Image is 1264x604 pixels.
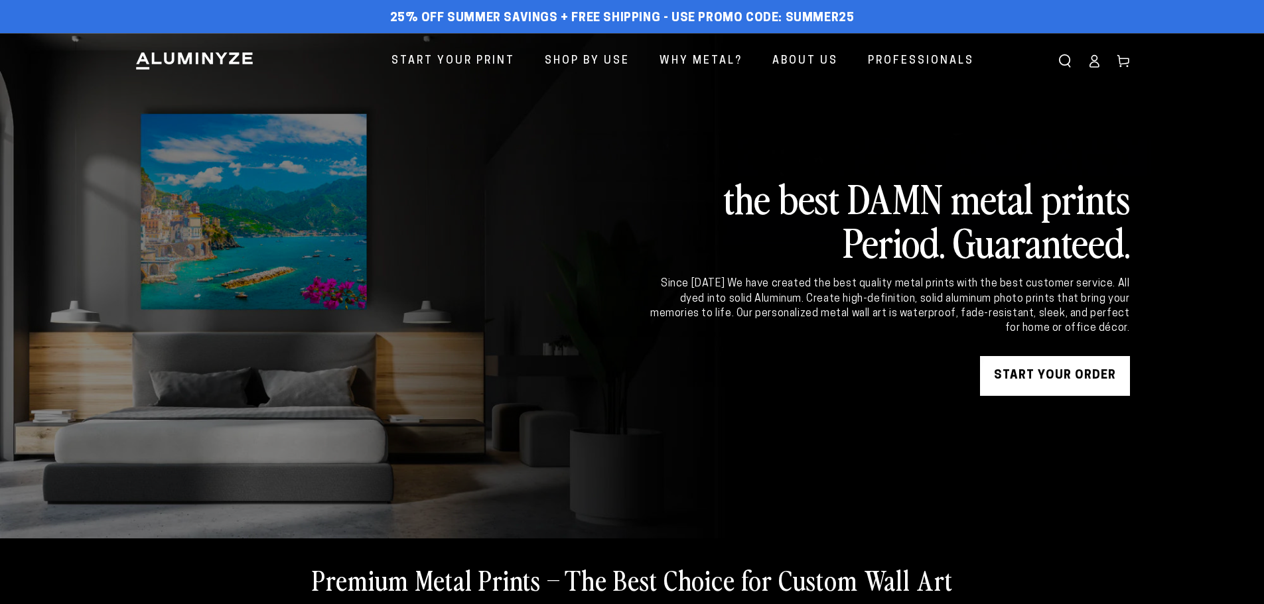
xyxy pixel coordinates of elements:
[650,44,752,79] a: Why Metal?
[135,51,254,71] img: Aluminyze
[660,52,742,71] span: Why Metal?
[762,44,848,79] a: About Us
[545,52,630,71] span: Shop By Use
[648,176,1130,263] h2: the best DAMN metal prints Period. Guaranteed.
[390,11,855,26] span: 25% off Summer Savings + Free Shipping - Use Promo Code: SUMMER25
[382,44,525,79] a: Start Your Print
[648,276,1130,336] div: Since [DATE] We have created the best quality metal prints with the best customer service. All dy...
[868,52,974,71] span: Professionals
[312,562,953,597] h2: Premium Metal Prints – The Best Choice for Custom Wall Art
[980,356,1130,396] a: START YOUR Order
[535,44,640,79] a: Shop By Use
[858,44,984,79] a: Professionals
[1050,46,1080,76] summary: Search our site
[391,52,515,71] span: Start Your Print
[772,52,838,71] span: About Us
